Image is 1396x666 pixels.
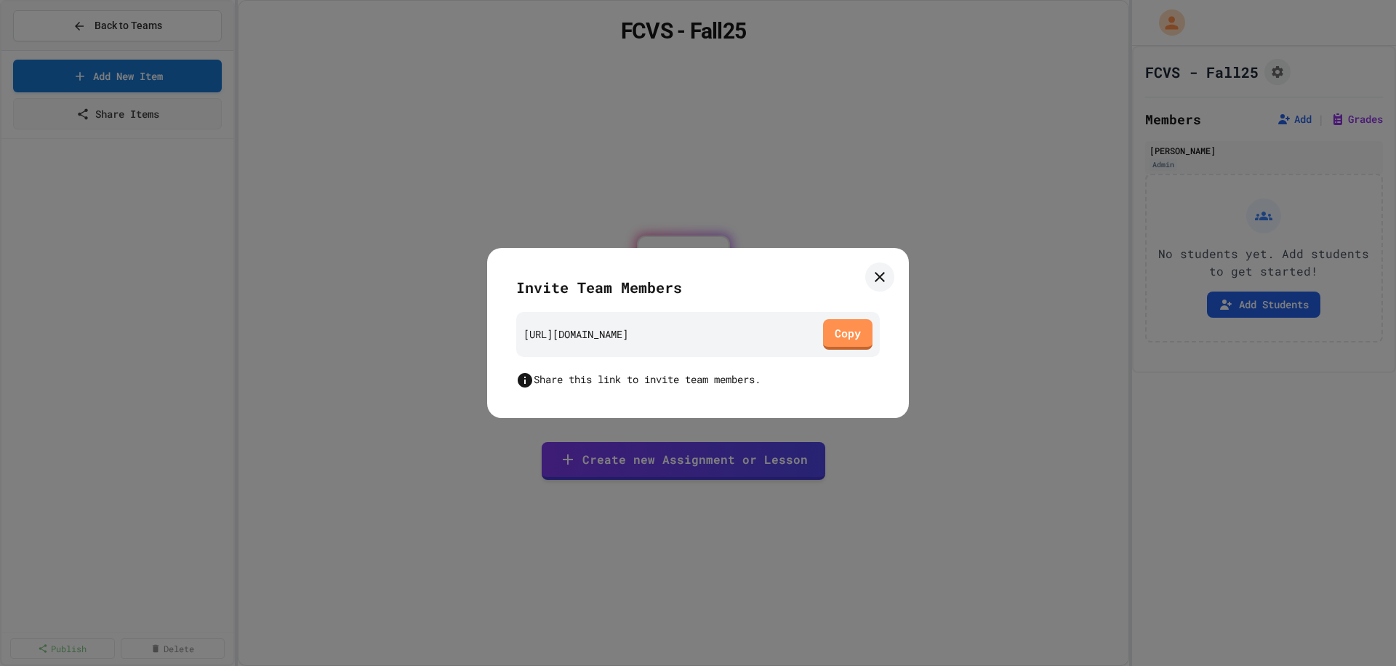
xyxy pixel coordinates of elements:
h2: Invite Team Members [516,277,880,297]
a: Copy [823,319,872,350]
iframe: chat widget [1335,608,1381,651]
iframe: chat widget [1275,545,1381,606]
div: Share this link to invite team members. [516,372,880,389]
div: [URL][DOMAIN_NAME] [523,326,628,342]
